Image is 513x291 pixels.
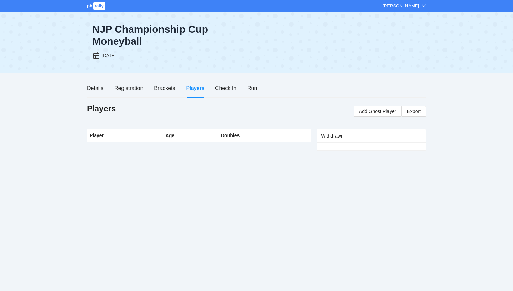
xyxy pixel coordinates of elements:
[186,84,204,92] div: Players
[90,132,160,139] div: Player
[87,3,92,8] span: pb
[321,129,422,142] div: Withdrawn
[87,103,116,114] h1: Players
[407,106,421,116] span: Export
[154,84,175,92] div: Brackets
[359,108,396,115] span: Add Ghost Player
[221,132,308,139] div: Doubles
[93,2,105,10] span: rally
[92,23,251,48] div: NJP Championship Cup Moneyball
[87,3,106,8] a: pbrally
[114,84,143,92] div: Registration
[354,106,402,117] button: Add Ghost Player
[247,84,257,92] div: Run
[383,3,419,10] div: [PERSON_NAME]
[102,52,116,59] div: [DATE]
[422,4,426,8] span: down
[166,132,215,139] div: Age
[402,106,426,117] a: Export
[87,84,103,92] div: Details
[215,84,236,92] div: Check In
